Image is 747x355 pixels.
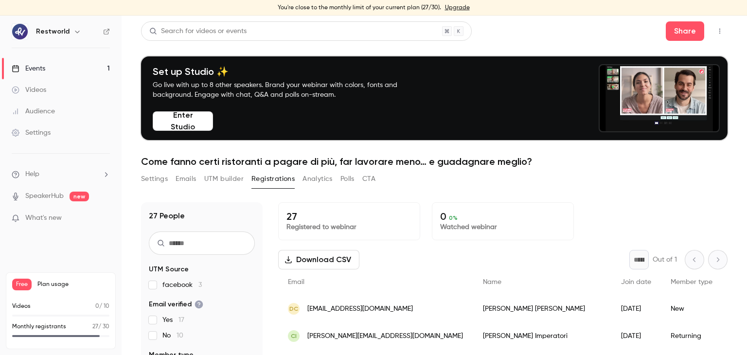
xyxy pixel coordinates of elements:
[661,322,722,350] div: Returning
[286,222,412,232] p: Registered to webinar
[176,171,196,187] button: Emails
[12,322,66,331] p: Monthly registrants
[12,85,46,95] div: Videos
[178,317,184,323] span: 17
[291,332,297,340] span: CI
[621,279,651,285] span: Join date
[449,214,458,221] span: 0 %
[198,282,202,288] span: 3
[149,265,189,274] span: UTM Source
[483,279,501,285] span: Name
[12,302,31,311] p: Videos
[362,171,375,187] button: CTA
[162,331,183,340] span: No
[653,255,677,265] p: Out of 1
[153,111,213,131] button: Enter Studio
[12,106,55,116] div: Audience
[92,322,109,331] p: / 30
[25,169,39,179] span: Help
[12,24,28,39] img: Restworld
[98,214,110,223] iframe: Noticeable Trigger
[288,279,304,285] span: Email
[149,26,247,36] div: Search for videos or events
[153,66,420,77] h4: Set up Studio ✨
[302,171,333,187] button: Analytics
[661,295,722,322] div: New
[611,322,661,350] div: [DATE]
[162,280,202,290] span: facebook
[12,169,110,179] li: help-dropdown-opener
[611,295,661,322] div: [DATE]
[289,304,298,313] span: DC
[141,171,168,187] button: Settings
[149,300,203,309] span: Email verified
[95,303,99,309] span: 0
[473,295,611,322] div: [PERSON_NAME] [PERSON_NAME]
[12,279,32,290] span: Free
[177,332,183,339] span: 10
[278,250,359,269] button: Download CSV
[307,331,463,341] span: [PERSON_NAME][EMAIL_ADDRESS][DOMAIN_NAME]
[440,222,566,232] p: Watched webinar
[12,128,51,138] div: Settings
[95,302,109,311] p: / 10
[666,21,704,41] button: Share
[286,211,412,222] p: 27
[671,279,712,285] span: Member type
[12,64,45,73] div: Events
[204,171,244,187] button: UTM builder
[473,322,611,350] div: [PERSON_NAME] Imperatori
[251,171,295,187] button: Registrations
[340,171,355,187] button: Polls
[445,4,470,12] a: Upgrade
[440,211,566,222] p: 0
[70,192,89,201] span: new
[153,80,420,100] p: Go live with up to 8 other speakers. Brand your webinar with colors, fonts and background. Engage...
[307,304,413,314] span: [EMAIL_ADDRESS][DOMAIN_NAME]
[149,210,185,222] h1: 27 People
[36,27,70,36] h6: Restworld
[25,191,64,201] a: SpeakerHub
[92,324,98,330] span: 27
[141,156,728,167] h1: Come fanno certi ristoranti a pagare di più, far lavorare meno… e guadagnare meglio?
[25,213,62,223] span: What's new
[37,281,109,288] span: Plan usage
[162,315,184,325] span: Yes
